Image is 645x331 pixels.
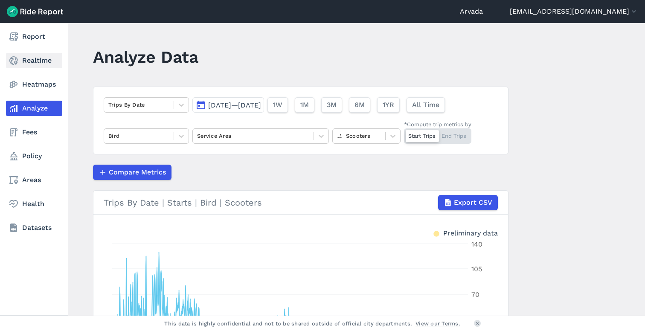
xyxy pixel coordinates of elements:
a: Heatmaps [6,77,62,92]
tspan: 105 [471,265,482,273]
a: Health [6,196,62,212]
tspan: 140 [471,240,482,248]
a: Areas [6,172,62,188]
button: Export CSV [438,195,498,210]
img: Ride Report [7,6,63,17]
span: 6M [354,100,365,110]
span: 3M [327,100,337,110]
a: Analyze [6,101,62,116]
a: Datasets [6,220,62,235]
span: All Time [412,100,439,110]
span: [DATE]—[DATE] [208,101,261,109]
span: 1YR [383,100,394,110]
div: *Compute trip metrics by [404,120,471,128]
button: 1M [295,97,314,113]
button: Compare Metrics [93,165,171,180]
button: [EMAIL_ADDRESS][DOMAIN_NAME] [510,6,638,17]
h1: Analyze Data [93,45,198,69]
a: Policy [6,148,62,164]
a: Realtime [6,53,62,68]
button: [DATE]—[DATE] [192,97,264,113]
button: 1W [267,97,288,113]
span: 1W [273,100,282,110]
span: Compare Metrics [109,167,166,177]
a: Report [6,29,62,44]
button: 3M [321,97,342,113]
div: Preliminary data [443,228,498,237]
button: 6M [349,97,370,113]
div: Trips By Date | Starts | Bird | Scooters [104,195,498,210]
a: Arvada [460,6,483,17]
span: 1M [300,100,309,110]
a: Fees [6,125,62,140]
button: 1YR [377,97,400,113]
span: Export CSV [454,197,492,208]
button: All Time [407,97,445,113]
tspan: 70 [471,290,479,299]
a: View our Terms. [415,319,460,328]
